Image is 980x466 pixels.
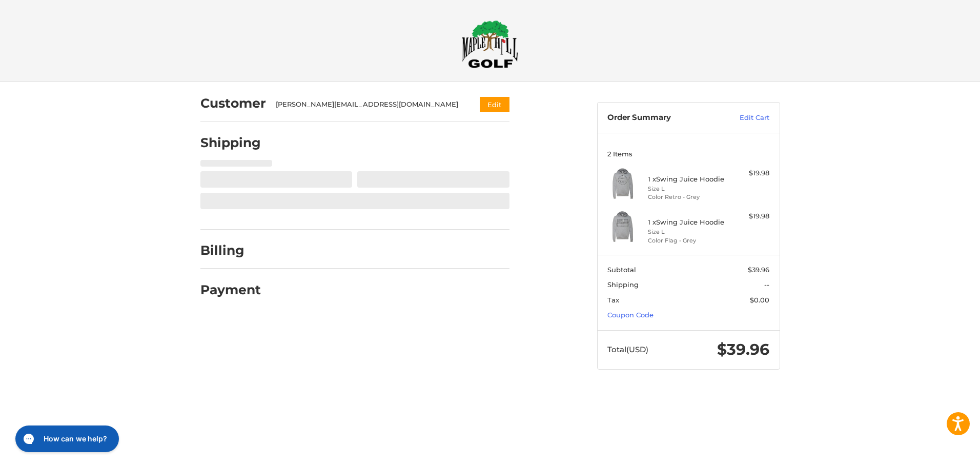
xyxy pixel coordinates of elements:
h3: 2 Items [607,150,769,158]
span: Subtotal [607,266,636,274]
a: Coupon Code [607,311,654,319]
h2: Customer [200,95,266,111]
span: $39.96 [717,340,769,359]
h3: Order Summary [607,113,718,123]
li: Color Flag - Grey [648,236,726,245]
li: Color Retro - Grey [648,193,726,201]
span: Tax [607,296,619,304]
iframe: Gorgias live chat messenger [10,422,122,456]
span: -- [764,280,769,289]
a: Edit Cart [718,113,769,123]
div: $19.98 [729,211,769,221]
h2: Billing [200,242,260,258]
li: Size L [648,228,726,236]
span: $0.00 [750,296,769,304]
h2: Payment [200,282,261,298]
button: Edit [480,97,509,112]
li: Size L [648,185,726,193]
h4: 1 x Swing Juice Hoodie [648,218,726,226]
img: Maple Hill Golf [462,20,518,68]
span: $39.96 [748,266,769,274]
span: Total (USD) [607,345,648,354]
h2: Shipping [200,135,261,151]
span: Shipping [607,280,639,289]
div: $19.98 [729,168,769,178]
div: [PERSON_NAME][EMAIL_ADDRESS][DOMAIN_NAME] [276,99,460,110]
h4: 1 x Swing Juice Hoodie [648,175,726,183]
